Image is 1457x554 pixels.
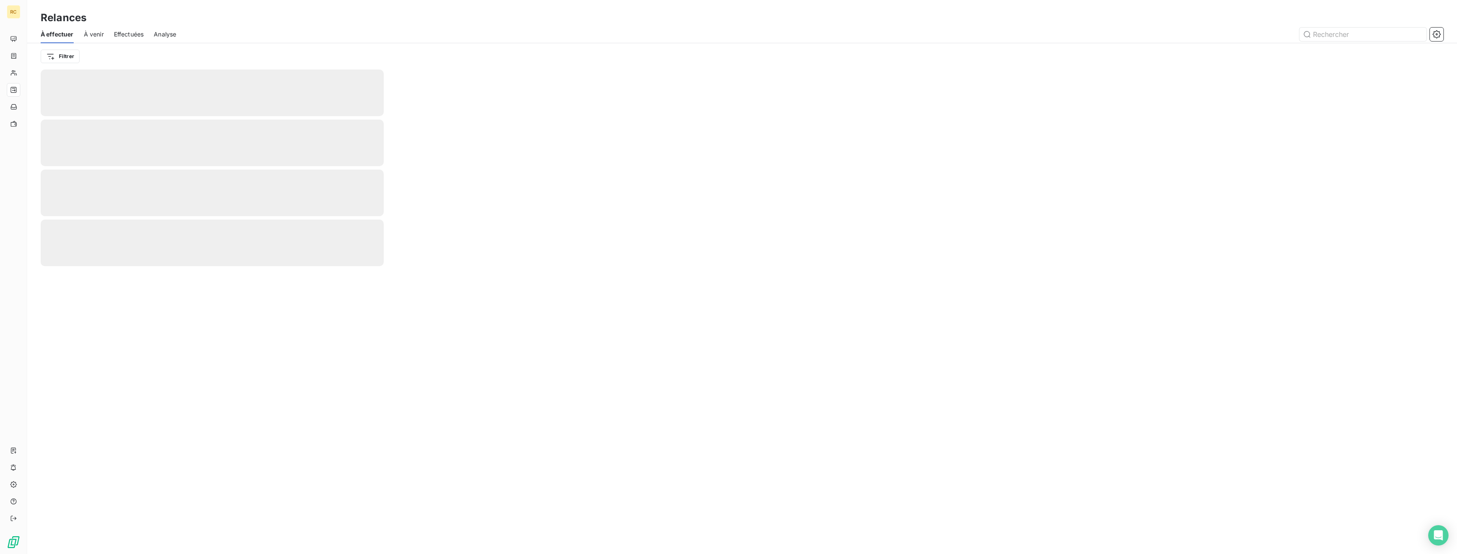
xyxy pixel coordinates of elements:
span: Analyse [154,30,176,39]
div: RC [7,5,20,19]
input: Rechercher [1299,28,1427,41]
div: Open Intercom Messenger [1428,525,1449,546]
button: Filtrer [41,50,80,63]
span: À venir [84,30,104,39]
img: Logo LeanPay [7,535,20,549]
h3: Relances [41,10,86,25]
span: Effectuées [114,30,144,39]
span: À effectuer [41,30,74,39]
